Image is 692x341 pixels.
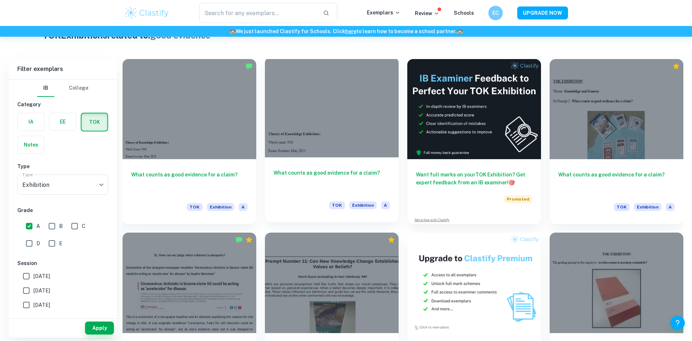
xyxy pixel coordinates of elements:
button: IA [18,113,44,130]
div: Exhibition [17,175,108,195]
h6: What counts as good evidence for a claim? [131,171,248,194]
span: A [239,203,248,211]
span: TOK [329,201,345,209]
img: Thumbnail [407,233,541,333]
span: A [381,201,390,209]
h6: Type [17,162,108,170]
a: Schools [454,10,474,16]
span: 🏫 [230,28,236,34]
a: What counts as good evidence for a claim?TOKExhibitionA [123,59,256,224]
h6: Grade [17,206,108,214]
label: Type [22,171,33,178]
img: Thumbnail [407,59,541,159]
h6: Want full marks on your TOK Exhibition ? Get expert feedback from an IB examiner! [416,171,532,187]
span: E [59,239,62,247]
button: College [69,80,88,97]
h6: What counts as good evidence for a claim? [274,169,390,193]
p: Exemplars [367,9,400,17]
button: EE [49,113,76,130]
img: Marked [245,63,253,70]
span: A [36,222,40,230]
h6: Filter exemplars [9,59,117,79]
div: Filter type choice [37,80,88,97]
span: Exhibition [634,203,661,211]
p: Review [415,9,439,17]
button: Notes [18,136,44,153]
button: TOK [81,113,107,131]
span: Exhibition [207,203,234,211]
span: D [36,239,40,247]
img: Marked [235,236,243,243]
button: Help and Feedback [670,316,685,330]
button: UPGRADE NOW [517,6,568,19]
span: Promoted [504,195,532,203]
div: Premium [388,236,395,243]
input: Search for any exemplars... [199,3,317,23]
h6: Category [17,100,108,108]
span: [DATE] [34,287,50,295]
h6: We just launched Clastify for Schools. Click to learn how to become a school partner. [1,27,691,35]
a: What counts as good evidence for a claim?TOKExhibitionA [265,59,399,224]
span: C [82,222,85,230]
span: A [666,203,675,211]
button: IB [37,80,54,97]
span: [DATE] [34,272,50,280]
a: Advertise with Clastify [414,217,449,223]
span: [DATE] [34,301,50,309]
img: Clastify logo [124,6,170,20]
div: Premium [673,63,680,70]
button: EC [488,6,503,20]
h6: EC [492,9,500,17]
span: 🏫 [457,28,463,34]
div: Premium [245,236,253,243]
a: What counts as good evidence for a claim?TOKExhibitionA [550,59,683,224]
span: TOK [614,203,630,211]
span: B [59,222,63,230]
span: 🎯 [509,180,515,185]
h6: Session [17,259,108,267]
button: Apply [85,322,114,335]
span: Exhibition [349,201,377,209]
span: TOK [187,203,203,211]
h6: What counts as good evidence for a claim? [558,171,675,194]
a: Want full marks on yourTOK Exhibition? Get expert feedback from an IB examiner!PromotedAdvertise ... [407,59,541,224]
a: here [345,28,356,34]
